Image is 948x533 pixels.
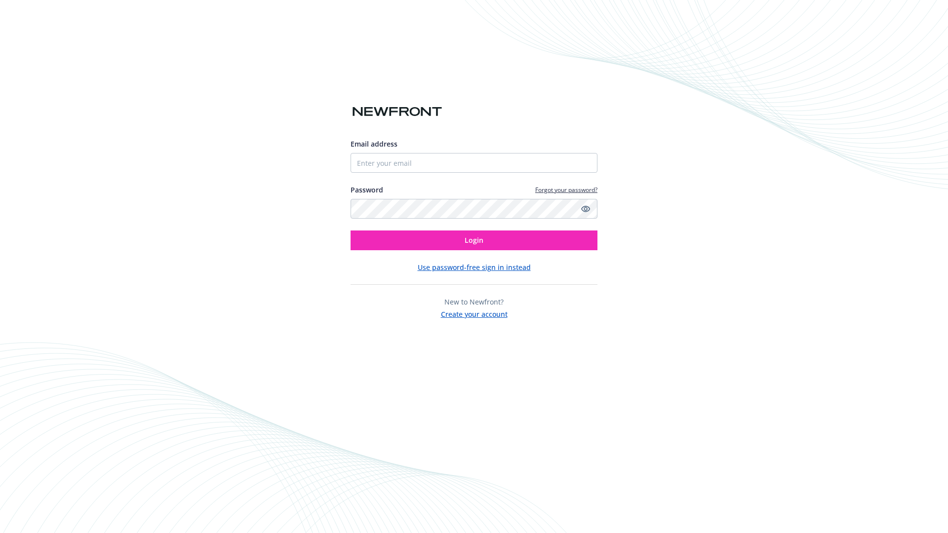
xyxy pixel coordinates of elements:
[580,203,592,215] a: Show password
[351,230,597,250] button: Login
[351,103,444,120] img: Newfront logo
[444,297,504,306] span: New to Newfront?
[535,186,597,194] a: Forgot your password?
[418,262,531,272] button: Use password-free sign in instead
[351,139,397,149] span: Email address
[465,235,483,245] span: Login
[351,185,383,195] label: Password
[441,307,508,319] button: Create your account
[351,153,597,173] input: Enter your email
[351,199,597,219] input: Enter your password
